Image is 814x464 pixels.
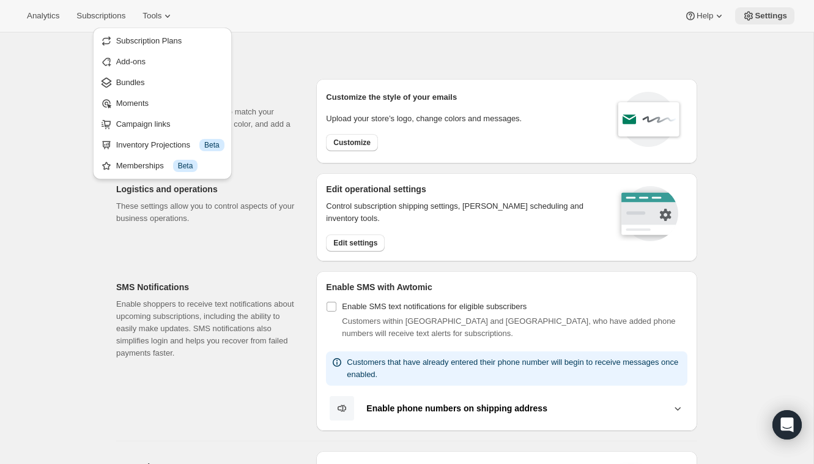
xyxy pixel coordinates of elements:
p: Customers that have already entered their phone number will begin to receive messages once enabled. [347,356,683,381]
p: Control subscription shipping settings, [PERSON_NAME] scheduling and inventory tools. [326,200,599,225]
button: Moments [97,94,228,113]
button: Help [677,7,733,24]
p: Enable shoppers to receive text notifications about upcoming subscriptions, including the ability... [116,298,297,359]
button: Analytics [20,7,67,24]
button: Edit settings [326,234,385,252]
span: Edit settings [333,238,377,248]
h2: Logistics and operations [116,183,297,195]
button: Memberships [97,156,228,176]
div: Open Intercom Messenger [772,410,802,440]
button: Add-ons [97,52,228,72]
h2: SMS Notifications [116,281,297,293]
button: Campaign links [97,114,228,134]
p: These settings allow you to control aspects of your business operations. [116,200,297,225]
span: Customers within [GEOGRAPHIC_DATA] and [GEOGRAPHIC_DATA], who have added phone numbers will recei... [342,316,675,338]
span: Add-ons [116,57,146,66]
button: Customize [326,134,378,151]
h2: Enable SMS with Awtomic [326,281,687,293]
button: Settings [735,7,794,24]
p: Customize the style of your emails [326,91,457,103]
div: Memberships [116,160,224,172]
p: Upload your store’s logo, change colors and messages. [326,113,522,125]
span: Beta [178,161,193,171]
div: Inventory Projections [116,139,224,151]
b: Enable phone numbers on shipping address [366,403,547,413]
span: Settings [755,11,787,21]
span: Help [697,11,713,21]
button: Subscriptions [69,7,133,24]
span: Customize [333,138,371,148]
span: Subscriptions [76,11,125,21]
span: Enable SMS text notifications for eligible subscribers [342,302,527,311]
span: Campaign links [116,119,171,129]
button: Subscription Plans [97,31,228,51]
span: Analytics [27,11,59,21]
span: Beta [204,140,220,150]
span: Moments [116,99,149,108]
button: Enable phone numbers on shipping address [326,395,687,421]
button: Tools [135,7,181,24]
h2: Edit operational settings [326,183,599,195]
span: Bundles [116,78,145,87]
button: Bundles [97,73,228,92]
span: Tools [142,11,161,21]
span: Subscription Plans [116,36,182,45]
button: Inventory Projections [97,135,228,155]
